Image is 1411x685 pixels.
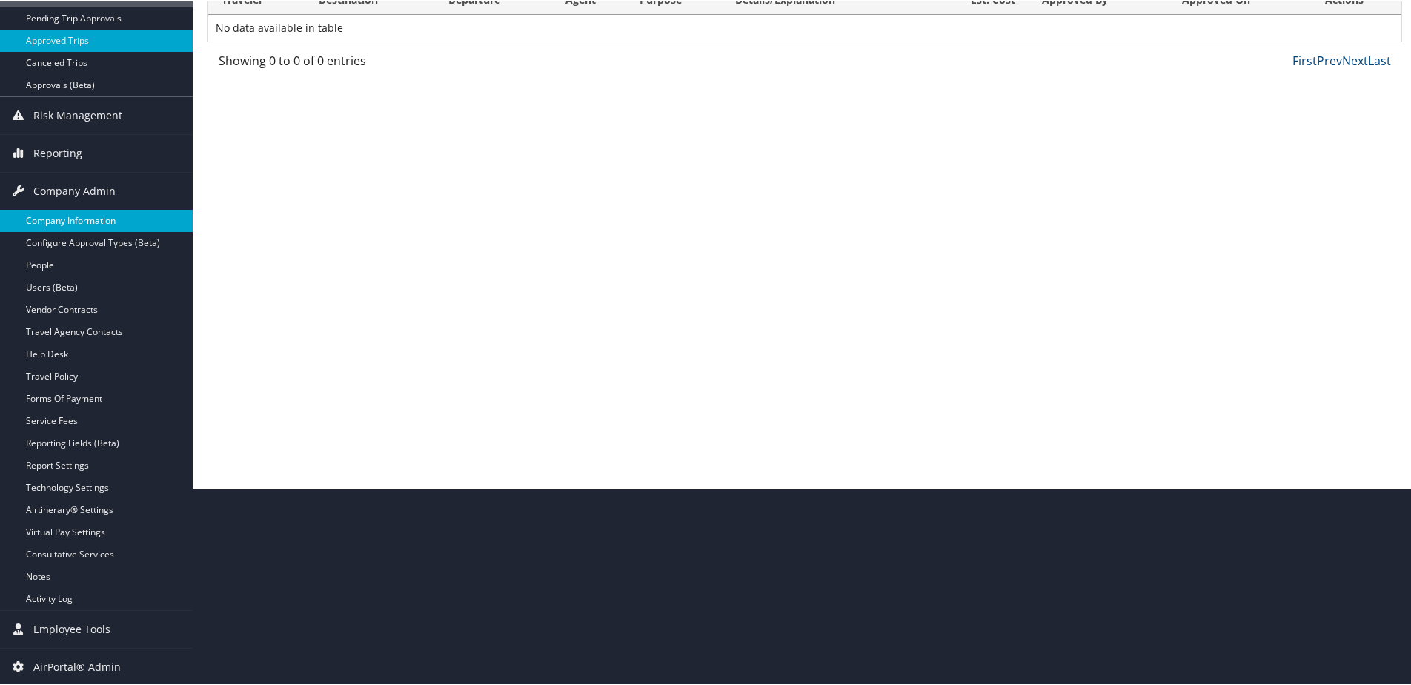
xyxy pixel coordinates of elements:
[33,96,122,133] span: Risk Management
[1368,51,1391,67] a: Last
[1292,51,1317,67] a: First
[33,133,82,171] span: Reporting
[208,13,1401,40] td: No data available in table
[33,171,116,208] span: Company Admin
[1317,51,1342,67] a: Prev
[33,609,110,646] span: Employee Tools
[1342,51,1368,67] a: Next
[219,50,495,76] div: Showing 0 to 0 of 0 entries
[33,647,121,684] span: AirPortal® Admin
